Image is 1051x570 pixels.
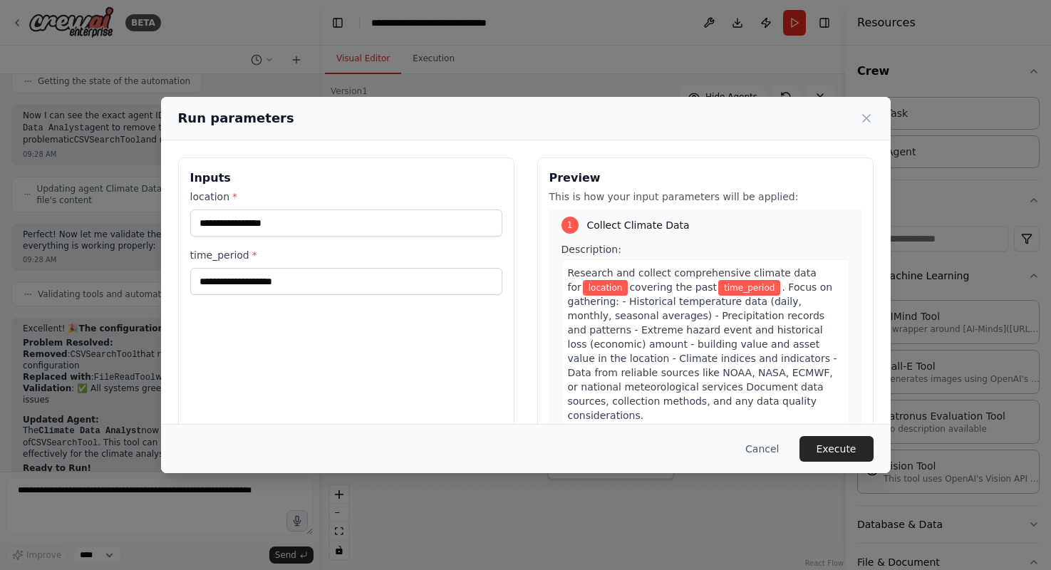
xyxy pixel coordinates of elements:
label: time_period [190,248,502,262]
label: location [190,190,502,204]
p: This is how your input parameters will be applied: [549,190,861,204]
span: Collect Climate Data [587,218,690,232]
div: 1 [561,217,579,234]
span: covering the past [629,281,717,293]
h2: Run parameters [178,108,294,128]
h3: Inputs [190,170,502,187]
button: Cancel [734,436,790,462]
span: Description: [561,244,621,255]
span: Variable: location [583,280,628,296]
button: Execute [799,436,874,462]
h3: Preview [549,170,861,187]
span: Research and collect comprehensive climate data for [568,267,817,293]
span: Variable: time_period [718,280,780,296]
